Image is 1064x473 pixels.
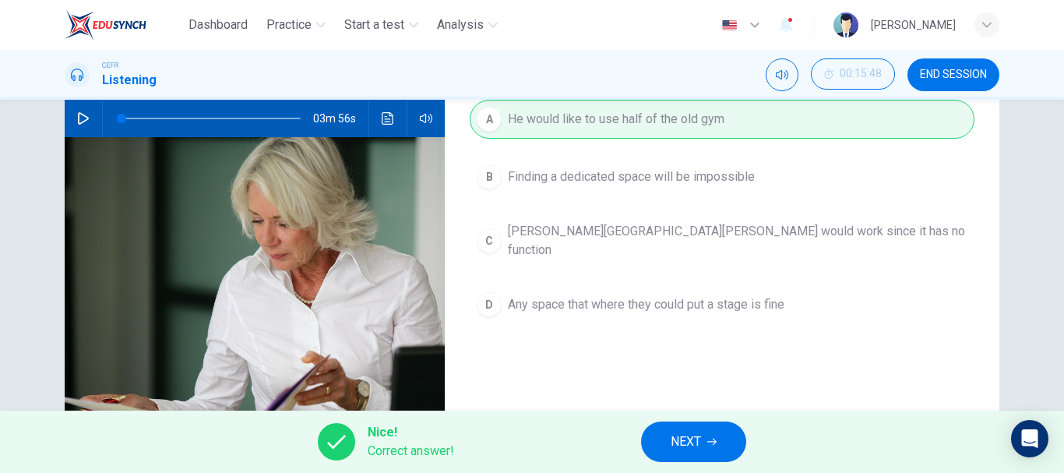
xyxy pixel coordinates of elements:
[260,11,332,39] button: Practice
[920,69,987,81] span: END SESSION
[840,68,882,80] span: 00:15:48
[65,9,182,41] a: EduSynch logo
[907,58,999,91] button: END SESSION
[338,11,425,39] button: Start a test
[375,100,400,137] button: Click to see the audio transcription
[671,431,701,453] span: NEXT
[766,58,798,91] div: Mute
[266,16,312,34] span: Practice
[102,71,157,90] h1: Listening
[368,442,454,461] span: Correct answer!
[641,422,746,462] button: NEXT
[344,16,404,34] span: Start a test
[313,100,368,137] span: 03m 56s
[431,11,504,39] button: Analysis
[833,12,858,37] img: Profile picture
[182,11,254,39] button: Dashboard
[811,58,895,91] div: Hide
[437,16,484,34] span: Analysis
[65,9,146,41] img: EduSynch logo
[102,60,118,71] span: CEFR
[1011,420,1048,457] div: Open Intercom Messenger
[811,58,895,90] button: 00:15:48
[871,16,956,34] div: [PERSON_NAME]
[188,16,248,34] span: Dashboard
[720,19,739,31] img: en
[368,423,454,442] span: Nice!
